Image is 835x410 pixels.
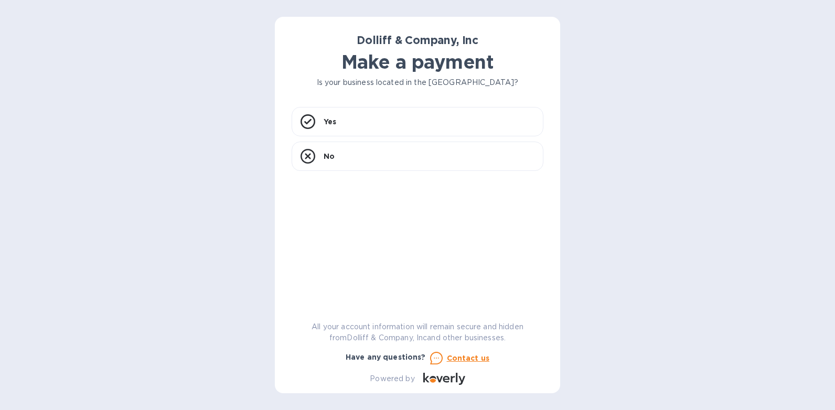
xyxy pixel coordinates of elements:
h1: Make a payment [292,51,543,73]
p: Is your business located in the [GEOGRAPHIC_DATA]? [292,77,543,88]
p: All your account information will remain secure and hidden from Dolliff & Company, Inc and other ... [292,321,543,343]
b: Have any questions? [346,353,426,361]
p: No [324,151,335,161]
p: Yes [324,116,336,127]
b: Dolliff & Company, Inc [357,34,478,47]
p: Powered by [370,373,414,384]
u: Contact us [447,354,490,362]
